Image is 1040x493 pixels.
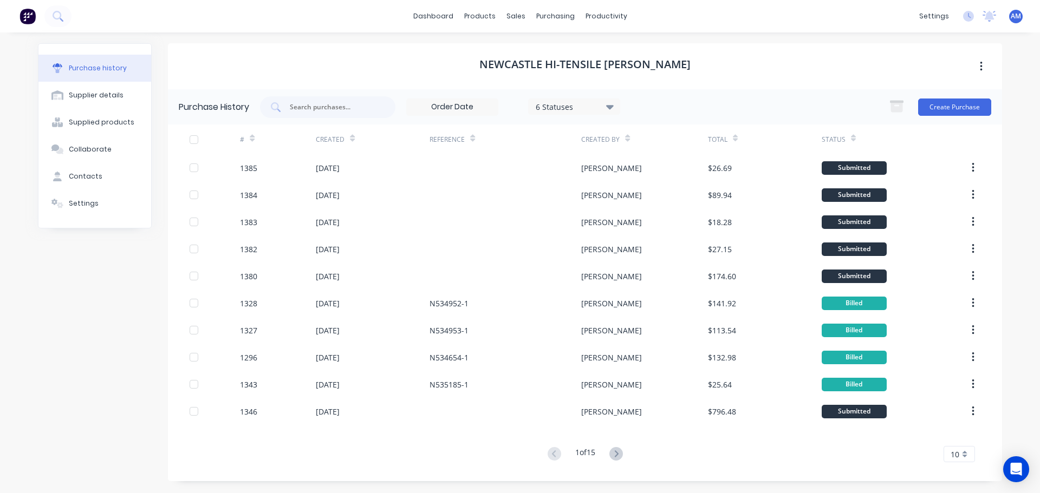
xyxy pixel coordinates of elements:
span: AM [1011,11,1021,21]
div: [PERSON_NAME] [581,244,642,255]
div: Submitted [822,405,887,418]
button: Purchase history [38,55,151,82]
div: $796.48 [708,406,736,417]
div: purchasing [531,8,580,24]
div: N534952-1 [430,298,469,309]
div: N534953-1 [430,325,469,336]
button: Supplier details [38,82,151,109]
div: [DATE] [316,244,340,255]
div: Reference [430,135,465,144]
div: 1380 [240,271,257,282]
div: Billed [822,351,887,364]
div: $26.69 [708,162,732,174]
div: 6 Statuses [536,101,613,112]
div: 1296 [240,352,257,363]
div: [DATE] [316,352,340,363]
div: Open Intercom Messenger [1003,456,1029,482]
div: $132.98 [708,352,736,363]
div: [PERSON_NAME] [581,189,642,201]
div: [PERSON_NAME] [581,298,642,309]
button: Collaborate [38,136,151,163]
input: Order Date [407,99,498,115]
div: [DATE] [316,379,340,390]
div: 1328 [240,298,257,309]
div: [DATE] [316,406,340,417]
button: Contacts [38,163,151,190]
div: Status [822,135,846,144]
div: [DATE] [316,271,340,282]
button: Settings [38,190,151,217]
span: 10 [951,449,959,460]
div: $18.28 [708,216,732,228]
div: Created By [581,135,620,144]
div: # [240,135,244,144]
div: [PERSON_NAME] [581,352,642,363]
div: [DATE] [316,325,340,336]
div: $141.92 [708,298,736,309]
div: products [459,8,501,24]
div: $89.94 [708,189,732,201]
div: [PERSON_NAME] [581,379,642,390]
div: settings [914,8,954,24]
div: N534654-1 [430,352,469,363]
div: Purchase history [69,63,127,73]
div: [PERSON_NAME] [581,216,642,228]
input: Search purchases... [289,102,379,113]
div: Supplied products [69,117,134,127]
div: 1383 [240,216,257,228]
div: Supplier details [69,90,123,100]
div: Contacts [69,172,102,181]
div: 1 of 15 [575,446,595,462]
div: [DATE] [316,216,340,228]
div: [PERSON_NAME] [581,271,642,282]
div: $113.54 [708,325,736,336]
div: 1384 [240,189,257,201]
div: Settings [69,199,99,208]
div: 1382 [240,244,257,255]
div: Collaborate [69,144,112,154]
div: Submitted [822,161,887,175]
div: Billed [822,378,887,391]
h1: Newcastle Hi-Tensile [PERSON_NAME] [479,58,691,71]
div: [DATE] [316,189,340,201]
div: Billed [822,324,887,337]
div: 1385 [240,162,257,174]
a: dashboard [408,8,459,24]
div: [PERSON_NAME] [581,406,642,417]
button: Create Purchase [918,98,991,116]
div: 1327 [240,325,257,336]
div: sales [501,8,531,24]
div: productivity [580,8,633,24]
div: [PERSON_NAME] [581,162,642,174]
div: Submitted [822,215,887,229]
div: [DATE] [316,298,340,309]
div: $174.60 [708,271,736,282]
div: Submitted [822,188,887,202]
div: [DATE] [316,162,340,174]
div: $27.15 [708,244,732,255]
div: Total [708,135,727,144]
div: Submitted [822,269,887,283]
div: Submitted [822,242,887,256]
div: Purchase History [179,101,249,114]
img: Factory [19,8,36,24]
div: [PERSON_NAME] [581,325,642,336]
div: Billed [822,297,887,310]
div: Created [316,135,344,144]
div: 1346 [240,406,257,417]
button: Supplied products [38,109,151,136]
div: N535185-1 [430,379,469,390]
div: $25.64 [708,379,732,390]
div: 1343 [240,379,257,390]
